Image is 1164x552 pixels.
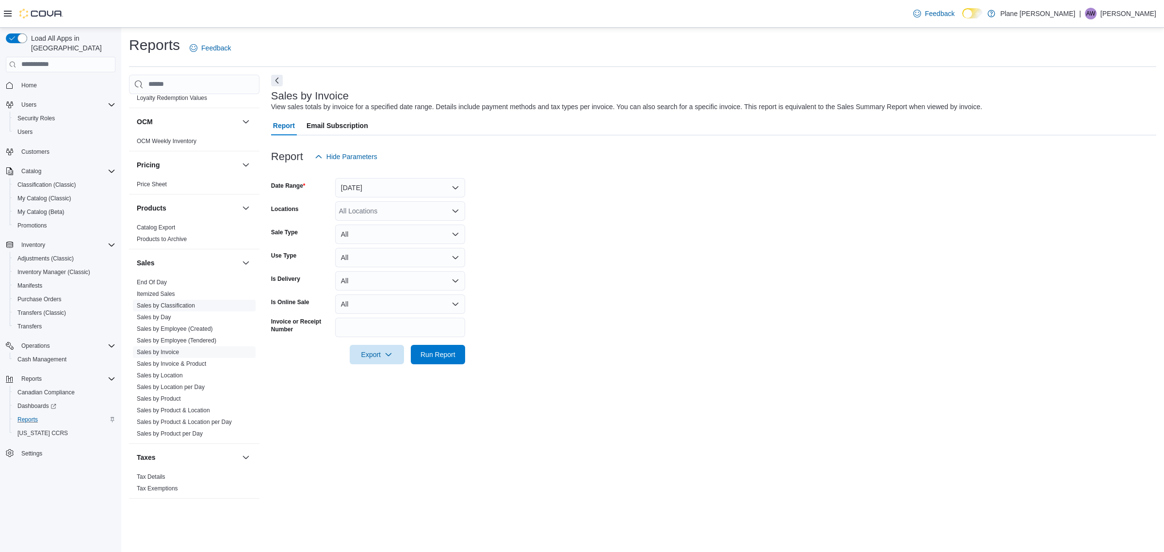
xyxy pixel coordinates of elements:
span: End Of Day [137,278,167,286]
span: Price Sheet [137,180,167,188]
button: Sales [240,257,252,269]
span: Customers [17,146,115,158]
button: My Catalog (Beta) [10,205,119,219]
input: Dark Mode [962,8,983,18]
label: Use Type [271,252,296,260]
button: Products [240,202,252,214]
button: Reports [17,373,46,385]
a: Sales by Product & Location [137,407,210,414]
span: Reports [14,414,115,425]
span: Transfers [17,323,42,330]
div: Sales [129,276,259,443]
h3: Pricing [137,160,160,170]
a: Dashboards [10,399,119,413]
span: Manifests [17,282,42,290]
span: Promotions [17,222,47,229]
button: Home [2,78,119,92]
span: Sales by Product per Day [137,430,203,438]
span: Load All Apps in [GEOGRAPHIC_DATA] [27,33,115,53]
button: Products [137,203,238,213]
button: Reports [10,413,119,426]
span: Purchase Orders [17,295,62,303]
span: Users [14,126,115,138]
button: Manifests [10,279,119,292]
button: Run Report [411,345,465,364]
span: Cash Management [17,356,66,363]
button: Users [2,98,119,112]
a: Sales by Employee (Created) [137,325,213,332]
button: Next [271,75,283,86]
button: Promotions [10,219,119,232]
a: My Catalog (Classic) [14,193,75,204]
button: Hide Parameters [311,147,381,166]
button: Inventory [17,239,49,251]
a: Manifests [14,280,46,292]
a: Itemized Sales [137,291,175,297]
a: Home [17,80,41,91]
button: Transfers (Classic) [10,306,119,320]
span: Inventory Manager (Classic) [17,268,90,276]
a: Sales by Product & Location per Day [137,419,232,425]
a: Tax Details [137,473,165,480]
span: Sales by Product [137,395,181,403]
span: Transfers [14,321,115,332]
button: OCM [240,116,252,128]
span: Users [17,99,115,111]
span: Export [356,345,398,364]
span: Classification (Classic) [14,179,115,191]
a: Sales by Invoice & Product [137,360,206,367]
label: Sale Type [271,228,298,236]
div: View sales totals by invoice for a specified date range. Details include payment methods and tax ... [271,102,982,112]
label: Is Delivery [271,275,300,283]
div: Loyalty [129,81,259,108]
span: Sales by Location per Day [137,383,205,391]
span: Security Roles [14,113,115,124]
h3: Products [137,203,166,213]
h3: Taxes [137,453,156,462]
a: Sales by Product per Day [137,430,203,437]
button: Reports [2,372,119,386]
span: My Catalog (Beta) [17,208,65,216]
div: Products [129,222,259,249]
button: Catalog [2,164,119,178]
span: Home [17,79,115,91]
span: Feedback [925,9,954,18]
button: Classification (Classic) [10,178,119,192]
div: Pricing [129,179,259,194]
span: Sales by Employee (Created) [137,325,213,333]
span: Tax Details [137,473,165,481]
img: Cova [19,9,63,18]
div: OCM [129,135,259,151]
a: Settings [17,448,46,459]
span: Security Roles [17,114,55,122]
span: Sales by Invoice & Product [137,360,206,368]
a: Sales by Product [137,395,181,402]
h3: Sales by Invoice [271,90,349,102]
span: My Catalog (Classic) [14,193,115,204]
span: Hide Parameters [326,152,377,162]
button: All [335,225,465,244]
button: Canadian Compliance [10,386,119,399]
button: Operations [2,339,119,353]
button: [US_STATE] CCRS [10,426,119,440]
a: Tax Exemptions [137,485,178,492]
nav: Complex example [6,74,115,486]
button: Purchase Orders [10,292,119,306]
span: Users [21,101,36,109]
a: Sales by Day [137,314,171,321]
a: Users [14,126,36,138]
p: Plane [PERSON_NAME] [1000,8,1075,19]
span: Sales by Employee (Tendered) [137,337,216,344]
label: Locations [271,205,299,213]
a: Price Sheet [137,181,167,188]
button: Customers [2,145,119,159]
span: Sales by Product & Location per Day [137,418,232,426]
a: Purchase Orders [14,293,65,305]
span: Customers [21,148,49,156]
a: Catalog Export [137,224,175,231]
span: Transfers (Classic) [14,307,115,319]
a: Security Roles [14,113,59,124]
span: Transfers (Classic) [17,309,66,317]
a: Inventory Manager (Classic) [14,266,94,278]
